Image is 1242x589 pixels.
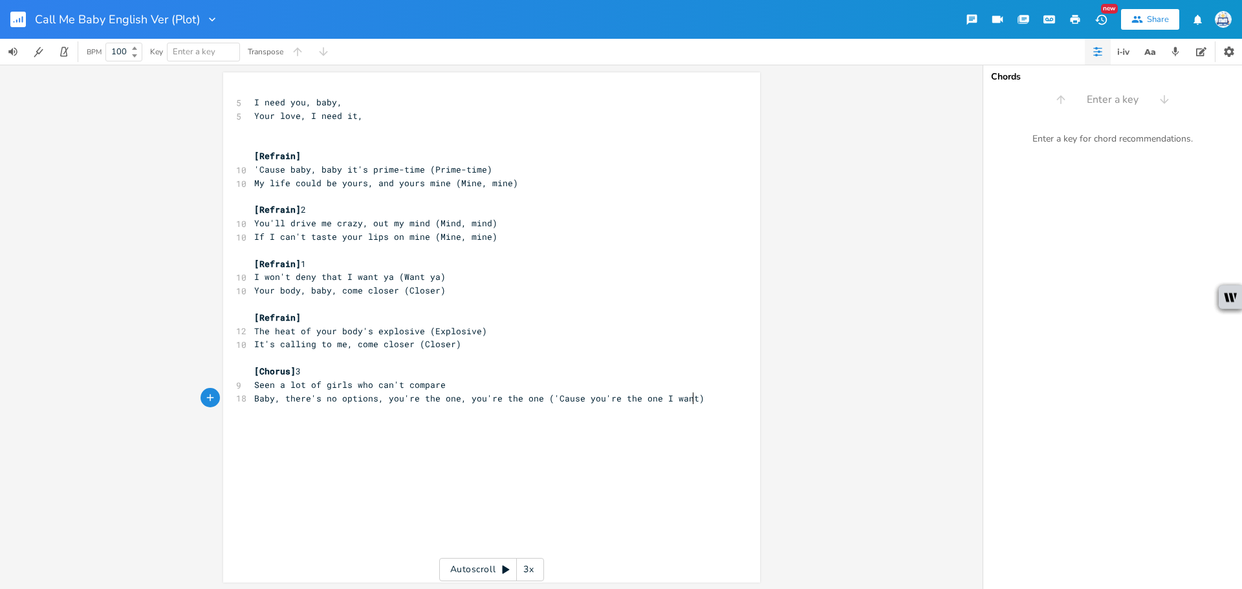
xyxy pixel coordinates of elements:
span: Enter a key [173,46,215,58]
span: Baby, there's no options, you're the one, you're the one ('Cause you're the one I want) [254,392,704,404]
span: Enter a key [1087,92,1138,107]
span: 3 [254,365,301,377]
span: 'Cause baby, baby it's prime-time (Prime-time) [254,164,492,175]
div: Autoscroll [439,558,544,581]
div: BPM [87,48,102,56]
div: Chords [991,72,1234,81]
span: The heat of your body's explosive (Explosive) [254,325,487,337]
span: [Refrain] [254,150,301,162]
span: 2 [254,204,306,215]
span: Your love, I need it, [254,110,363,122]
img: Sign In [1215,11,1232,28]
div: Transpose [248,48,283,56]
div: Key [150,48,163,56]
span: [Chorus] [254,365,296,377]
div: New [1101,4,1118,14]
span: It's calling to me, come closer (Closer) [254,338,461,350]
span: [Refrain] [254,204,301,215]
span: If I can't taste your lips on mine (Mine, mine) [254,231,497,242]
span: You'll drive me crazy, out my mind (Mind, mind) [254,217,497,229]
span: Call Me Baby English Ver (Plot) [35,14,201,25]
div: Share [1147,14,1169,25]
span: Your body, baby, come closer (Closer) [254,284,446,296]
button: Share [1121,9,1179,30]
button: New [1088,8,1114,31]
span: I need you, baby, [254,96,342,108]
span: Seen a lot of girls who can't compare [254,379,446,391]
span: [Refrain] [254,258,301,270]
span: 1 [254,258,306,270]
span: I won't deny that I want ya (Want ya) [254,271,446,283]
span: [Refrain] [254,312,301,323]
div: 3x [517,558,540,581]
span: My life could be yours, and yours mine (Mine, mine) [254,177,518,189]
div: Enter a key for chord recommendations. [983,125,1242,153]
